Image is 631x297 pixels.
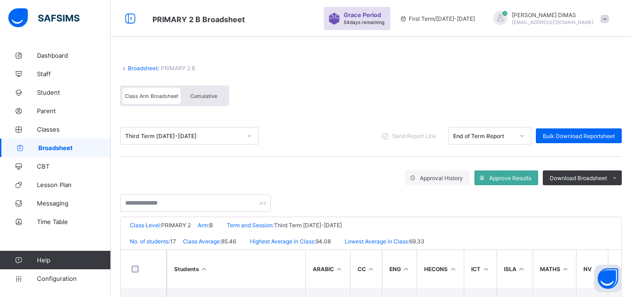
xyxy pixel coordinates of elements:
[209,222,213,229] span: B
[37,89,111,96] span: Student
[453,133,514,139] div: End of Term Report
[562,266,570,273] i: Sort in Ascending Order
[37,107,111,115] span: Parent
[130,238,170,245] span: No. of students:
[512,19,594,25] span: [EMAIL_ADDRESS][DOMAIN_NAME]
[198,222,209,229] span: Arm:
[158,65,195,72] span: / PRIMARY 2 B
[593,266,601,273] i: Sort in Ascending Order
[8,8,79,28] img: safsims
[489,175,531,182] span: Approve Results
[484,11,613,26] div: WILSONDIMAS
[152,15,245,24] span: Class Arm Broadsheet
[250,238,315,245] span: Highest Average in Class:
[37,200,111,207] span: Messaging
[37,126,111,133] span: Classes
[345,238,409,245] span: Lowest Average in Class:
[464,250,497,288] th: ICT
[550,175,607,182] span: Download Broadsheet
[576,250,608,288] th: NV
[543,133,615,139] span: Bulk Download Reportsheet
[533,250,576,288] th: MATHS
[328,13,340,24] img: sticker-purple.71386a28dfed39d6af7621340158ba97.svg
[37,256,110,264] span: Help
[518,266,526,273] i: Sort in Ascending Order
[128,65,158,72] a: Broadsheet
[315,238,331,245] span: 94.08
[37,275,110,282] span: Configuration
[417,250,464,288] th: HECONS
[335,266,343,273] i: Sort in Ascending Order
[382,250,417,288] th: ENG
[449,266,457,273] i: Sort in Ascending Order
[37,163,111,170] span: CBT
[594,265,622,292] button: Open asap
[38,144,111,152] span: Broadsheet
[190,93,217,99] span: Cumulative
[409,238,425,245] span: 69.33
[125,93,178,99] span: Class Arm Broadsheet
[221,238,236,245] span: 85.46
[200,266,208,273] i: Sort Ascending
[130,222,161,229] span: Class Level:
[344,12,381,18] span: Grace Period
[482,266,490,273] i: Sort in Ascending Order
[227,222,274,229] span: Term and Session:
[344,19,384,25] span: 54 days remaining
[183,238,221,245] span: Class Average:
[367,266,375,273] i: Sort in Ascending Order
[402,266,410,273] i: Sort in Ascending Order
[512,12,594,18] span: [PERSON_NAME] DIMAS
[37,218,111,225] span: Time Table
[305,250,350,288] th: ARABIC
[170,238,176,245] span: 17
[497,250,533,288] th: ISLA
[350,250,382,288] th: CC
[37,181,111,188] span: Lesson Plan
[274,222,342,229] span: Third Term [DATE]-[DATE]
[400,15,475,22] span: session/term information
[167,250,305,288] th: Students
[392,133,437,139] span: Send Report Link
[420,175,463,182] span: Approval History
[37,70,111,78] span: Staff
[125,133,242,139] div: Third Term [DATE]-[DATE]
[161,222,191,229] span: PRIMARY 2
[37,52,111,59] span: Dashboard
